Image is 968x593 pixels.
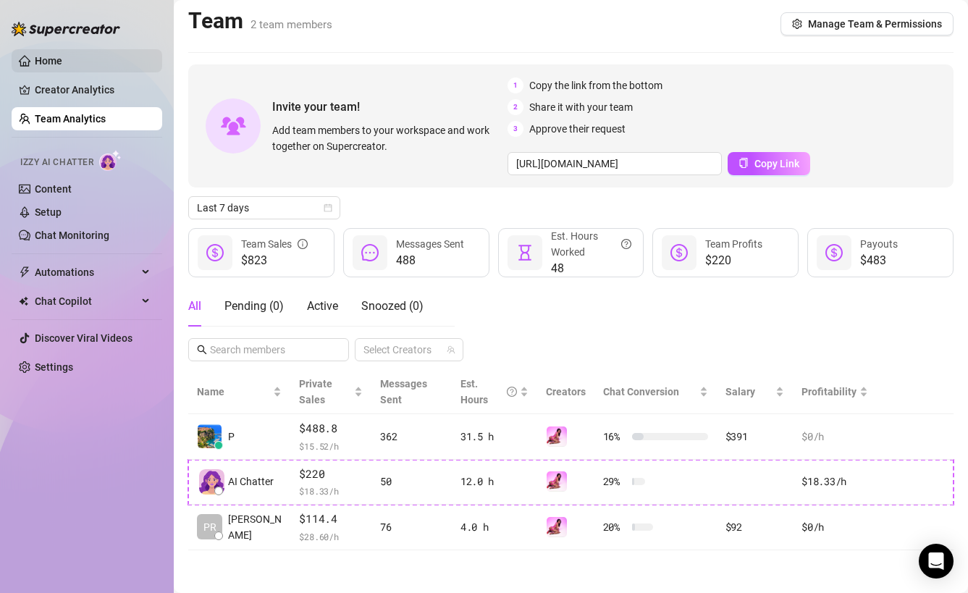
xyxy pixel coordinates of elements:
button: Copy Link [728,152,810,175]
span: Team Profits [705,238,762,250]
span: info-circle [298,236,308,252]
span: Messages Sent [380,378,427,405]
button: Manage Team & Permissions [780,12,954,35]
span: question-circle [507,376,517,408]
a: Team Analytics [35,113,106,125]
span: Snoozed ( 0 ) [361,299,424,313]
a: Discover Viral Videos [35,332,132,344]
span: 16 % [603,429,626,445]
span: Private Sales [299,378,332,405]
span: 2 team members [251,18,332,31]
span: team [447,345,455,354]
span: Manage Team & Permissions [808,18,942,30]
span: Active [307,299,338,313]
div: 12.0 h [460,474,529,489]
a: Creator Analytics [35,78,151,101]
span: $488.8 [299,420,363,437]
span: Add team members to your workspace and work together on Supercreator. [272,122,502,154]
span: $483 [860,252,898,269]
img: Chat Copilot [19,296,28,306]
div: $391 [725,429,785,445]
span: $220 [705,252,762,269]
a: Setup [35,206,62,218]
span: $ 18.33 /h [299,484,363,498]
div: Est. Hours [460,376,517,408]
span: hourglass [516,244,534,261]
img: Priya [547,471,567,492]
img: P [198,424,222,448]
span: $823 [241,252,308,269]
span: search [197,345,207,355]
th: Name [188,370,290,414]
span: Last 7 days [197,197,332,219]
th: Creators [537,370,594,414]
span: Approve their request [529,121,626,137]
img: logo-BBDzfeDw.svg [12,22,120,36]
span: Copy the link from the bottom [529,77,662,93]
span: Chat Copilot [35,290,138,313]
div: 4.0 h [460,519,529,535]
span: Payouts [860,238,898,250]
span: 3 [508,121,523,137]
span: 488 [396,252,464,269]
span: 29 % [603,474,626,489]
span: Automations [35,261,138,284]
span: copy [738,158,749,168]
span: dollar-circle [670,244,688,261]
span: Name [197,384,270,400]
a: Home [35,55,62,67]
span: setting [792,19,802,29]
div: Pending ( 0 ) [224,298,284,315]
div: $92 [725,519,785,535]
a: Settings [35,361,73,373]
span: dollar-circle [825,244,843,261]
div: Est. Hours Worked [551,228,632,260]
div: 76 [380,519,443,535]
span: 2 [508,99,523,115]
div: 50 [380,474,443,489]
span: $114.4 [299,510,363,528]
div: Open Intercom Messenger [919,544,954,579]
span: Salary [725,386,755,398]
img: Priya [547,426,567,447]
span: Chat Conversion [603,386,679,398]
div: $0 /h [801,429,868,445]
span: Share it with your team [529,99,633,115]
span: $220 [299,466,363,483]
span: 1 [508,77,523,93]
span: [PERSON_NAME] [228,511,282,543]
div: Team Sales [241,236,308,252]
h2: Team [188,7,332,35]
img: Priya [547,517,567,537]
span: $ 15.52 /h [299,439,363,453]
span: AI Chatter [228,474,274,489]
span: 48 [551,260,632,277]
div: 31.5 h [460,429,529,445]
span: PR [203,519,216,535]
span: Invite your team! [272,98,508,116]
span: calendar [324,203,332,212]
span: 20 % [603,519,626,535]
span: Messages Sent [396,238,464,250]
span: $ 28.60 /h [299,529,363,544]
span: Izzy AI Chatter [20,156,93,169]
span: Profitability [801,386,857,398]
input: Search members [210,342,329,358]
div: All [188,298,201,315]
div: $18.33 /h [801,474,868,489]
a: Content [35,183,72,195]
span: dollar-circle [206,244,224,261]
div: $0 /h [801,519,868,535]
img: AI Chatter [99,150,122,171]
img: izzy-ai-chatter-avatar-DDCN_rTZ.svg [199,469,224,495]
span: P [228,429,235,445]
a: Chat Monitoring [35,230,109,241]
div: 362 [380,429,443,445]
span: Copy Link [754,158,799,169]
span: thunderbolt [19,266,30,278]
span: question-circle [621,228,631,260]
span: message [361,244,379,261]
